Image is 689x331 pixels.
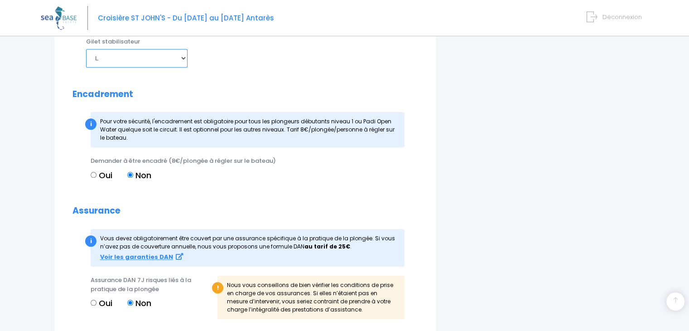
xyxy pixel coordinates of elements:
div: ! [212,282,223,293]
label: Gilet stabilisateur [86,37,140,46]
div: i [85,118,96,130]
label: Oui [91,169,112,181]
h2: Encadrement [72,89,418,100]
input: Non [127,172,133,178]
div: Vous devez obligatoirement être couvert par une assurance spécifique à la pratique de la plong... [91,229,405,267]
div: i [85,235,96,247]
a: Voir les garanties DAN [100,253,183,261]
span: Demander à être encadré (8€/plongée à régler sur le bateau) [91,156,276,165]
label: Non [127,297,151,309]
label: Non [127,169,151,181]
strong: au tarif de 25€ [304,243,350,250]
span: Pour votre sécurité, l'encadrement est obligatoire pour tous les plongeurs débutants niveau 1 ou ... [100,117,395,141]
h2: Assurance [72,206,418,216]
div: Nous vous conseillons de bien vérifier les conditions de prise en charge de vos assurances. Si el... [217,276,405,319]
span: Déconnexion [602,13,642,21]
input: Oui [91,172,96,178]
span: Croisière ST JOHN'S - Du [DATE] au [DATE] Antarès [98,13,274,23]
input: Oui [91,300,96,306]
label: Oui [91,297,112,309]
strong: Voir les garanties DAN [100,253,173,261]
span: Assurance DAN 7J risques liés à la pratique de la plongée [91,276,191,293]
input: Non [127,300,133,306]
